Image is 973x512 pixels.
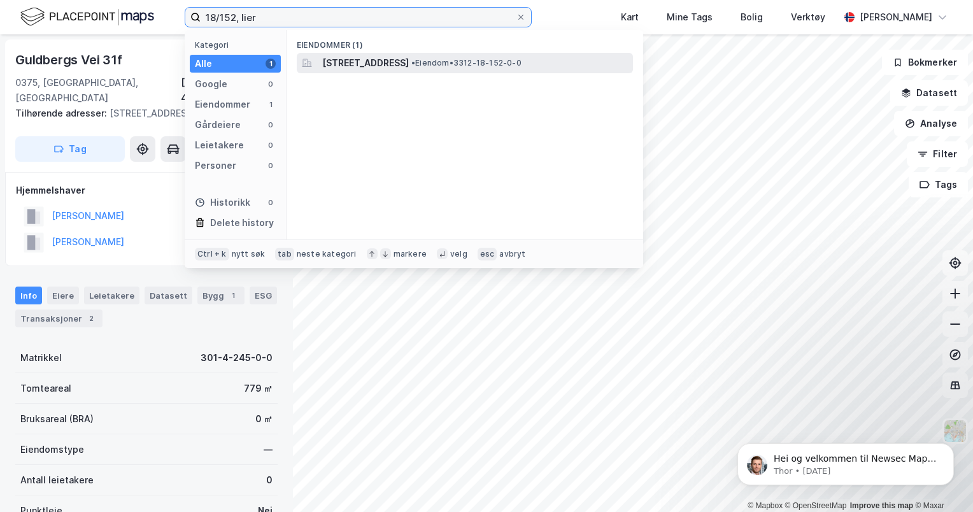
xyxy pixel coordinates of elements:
div: 0 [266,120,276,130]
img: logo.f888ab2527a4732fd821a326f86c7f29.svg [20,6,154,28]
div: Bruksareal (BRA) [20,411,94,427]
div: [GEOGRAPHIC_DATA], 4/245 [181,75,278,106]
div: Datasett [145,287,192,304]
div: Eiendommer [195,97,250,112]
span: • [411,58,415,68]
div: Eiere [47,287,79,304]
div: Tomteareal [20,381,71,396]
div: Bolig [741,10,763,25]
div: Gårdeiere [195,117,241,132]
div: Matrikkel [20,350,62,366]
div: Mine Tags [667,10,713,25]
div: neste kategori [297,249,357,259]
div: Leietakere [84,287,139,304]
div: Kategori [195,40,281,50]
div: Hjemmelshaver [16,183,277,198]
button: Tag [15,136,125,162]
div: markere [394,249,427,259]
span: Eiendom • 3312-18-152-0-0 [411,58,522,68]
div: Delete history [210,215,274,231]
div: 0 [266,197,276,208]
div: Transaksjoner [15,309,103,327]
button: Analyse [894,111,968,136]
button: Filter [907,141,968,167]
span: Tilhørende adresser: [15,108,110,118]
a: OpenStreetMap [785,501,847,510]
div: 0 [266,79,276,89]
div: Antall leietakere [20,473,94,488]
p: Message from Thor, sent 58w ago [55,49,220,60]
div: 2 [85,312,97,325]
div: velg [450,249,467,259]
div: esc [478,248,497,260]
div: Personer [195,158,236,173]
div: Leietakere [195,138,244,153]
div: 301-4-245-0-0 [201,350,273,366]
span: [STREET_ADDRESS] [322,55,409,71]
div: Alle [195,56,212,71]
button: Datasett [890,80,968,106]
div: Eiendommer (1) [287,30,643,53]
a: Mapbox [748,501,783,510]
div: nytt søk [232,249,266,259]
div: 779 ㎡ [244,381,273,396]
div: avbryt [499,249,525,259]
div: Historikk [195,195,250,210]
span: Hei og velkommen til Newsec Maps, [PERSON_NAME] 🥳 Om det er du lurer på så kan du enkelt chatte d... [55,37,218,98]
div: Guldbergs Vei 31f [15,50,125,70]
div: Ctrl + k [195,248,229,260]
div: — [264,442,273,457]
div: 0 ㎡ [255,411,273,427]
div: 1 [227,289,239,302]
a: Improve this map [850,501,913,510]
input: Søk på adresse, matrikkel, gårdeiere, leietakere eller personer [201,8,516,27]
div: 0 [266,473,273,488]
div: Verktøy [791,10,825,25]
div: 1 [266,99,276,110]
div: [STREET_ADDRESS] [15,106,267,121]
div: Info [15,287,42,304]
div: Kart [621,10,639,25]
div: 0 [266,160,276,171]
div: Eiendomstype [20,442,84,457]
button: Tags [909,172,968,197]
div: [PERSON_NAME] [860,10,932,25]
div: tab [275,248,294,260]
div: ESG [250,287,277,304]
div: Bygg [197,287,245,304]
div: 0 [266,140,276,150]
div: 1 [266,59,276,69]
iframe: Intercom notifications message [718,416,973,506]
button: Bokmerker [882,50,968,75]
div: 0375, [GEOGRAPHIC_DATA], [GEOGRAPHIC_DATA] [15,75,181,106]
div: Google [195,76,227,92]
